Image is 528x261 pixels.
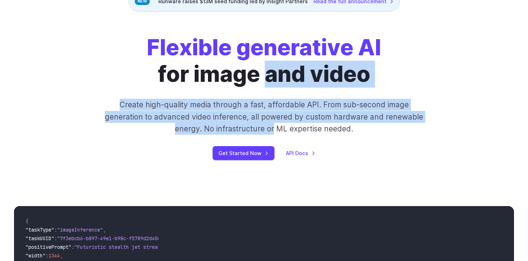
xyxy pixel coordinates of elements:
a: API Docs [286,149,315,157]
span: "width" [26,252,46,259]
span: "7f3ebcb6-b897-49e1-b98c-f5789d2d40d7" [57,235,166,242]
span: "Futuristic stealth jet streaking through a neon-lit cityscape with glowing purple exhaust" [74,244,336,250]
span: { [26,218,28,224]
span: : [71,244,74,250]
span: "imageInference" [57,227,103,233]
span: , [60,252,63,259]
span: : [54,235,57,242]
strong: Flexible generative AI [147,34,381,61]
span: "taskType" [26,227,54,233]
span: "positivePrompt" [26,244,71,250]
span: : [54,227,57,233]
p: Create high-quality media through a fast, affordable API. From sub-second image generation to adv... [104,99,424,135]
span: 1344 [48,252,60,259]
a: Get Started Now [213,146,274,160]
h1: for image and video [147,34,381,87]
span: , [103,227,106,233]
span: "taskUUID" [26,235,54,242]
span: : [46,252,48,259]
